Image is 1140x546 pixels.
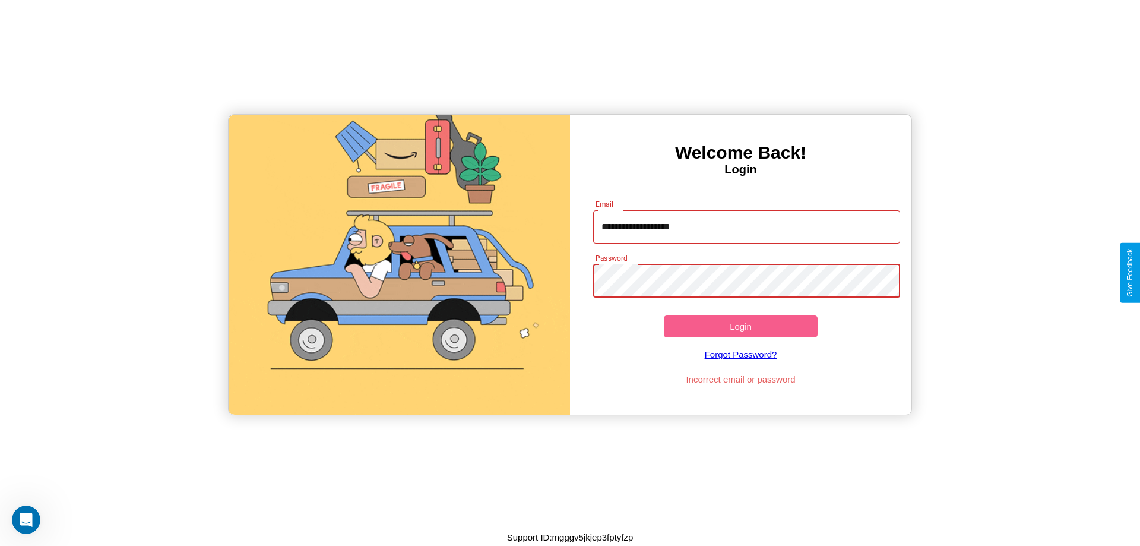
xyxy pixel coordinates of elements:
div: Give Feedback [1126,249,1134,297]
p: Incorrect email or password [587,371,895,387]
label: Password [596,253,627,263]
h3: Welcome Back! [570,143,911,163]
label: Email [596,199,614,209]
img: gif [229,115,570,415]
iframe: Intercom live chat [12,506,40,534]
a: Forgot Password? [587,337,895,371]
button: Login [664,315,818,337]
h4: Login [570,163,911,176]
p: Support ID: mgggv5jkjep3fptyfzp [507,529,634,545]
